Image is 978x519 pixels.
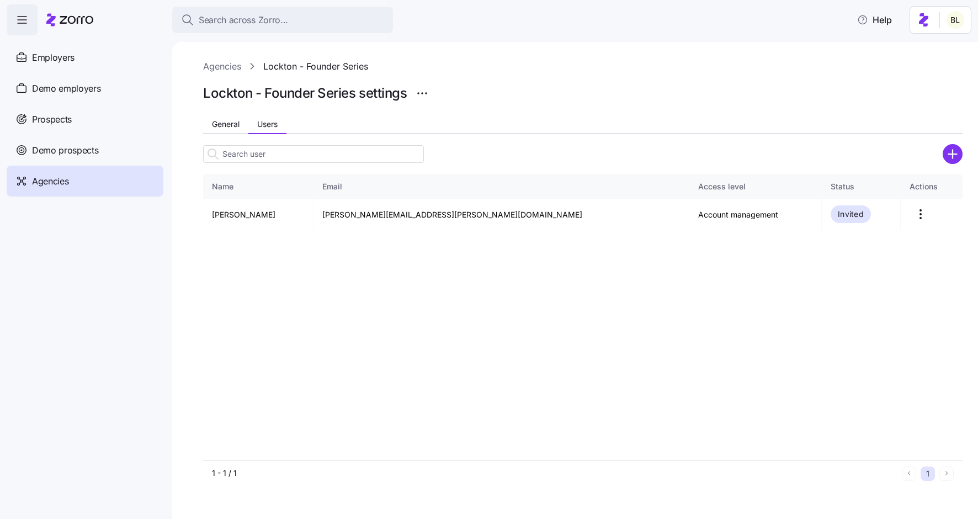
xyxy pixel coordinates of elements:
[7,42,163,73] a: Employers
[212,468,897,479] div: 1 - 1 / 1
[32,174,68,188] span: Agencies
[32,51,75,65] span: Employers
[947,11,964,29] img: 2fabda6663eee7a9d0b710c60bc473af
[263,60,368,73] a: Lockton - Founder Series
[943,144,963,164] svg: add icon
[698,181,812,193] div: Access level
[7,166,163,197] a: Agencies
[203,60,241,73] a: Agencies
[689,199,822,230] td: Account management
[203,199,313,230] td: [PERSON_NAME]
[7,73,163,104] a: Demo employers
[212,181,304,193] div: Name
[322,181,680,193] div: Email
[7,104,163,135] a: Prospects
[939,467,954,481] button: Next page
[32,113,72,126] span: Prospects
[199,13,288,27] span: Search across Zorro...
[203,145,424,163] input: Search user
[838,208,864,221] span: Invited
[172,7,393,33] button: Search across Zorro...
[831,181,891,193] div: Status
[257,120,278,128] span: Users
[212,120,240,128] span: General
[848,9,901,31] button: Help
[910,181,954,193] div: Actions
[203,84,407,102] h1: Lockton - Founder Series settings
[921,467,935,481] button: 1
[313,199,689,230] td: [PERSON_NAME][EMAIL_ADDRESS][PERSON_NAME][DOMAIN_NAME]
[32,82,101,96] span: Demo employers
[7,135,163,166] a: Demo prospects
[902,467,916,481] button: Previous page
[32,144,99,157] span: Demo prospects
[857,13,892,27] span: Help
